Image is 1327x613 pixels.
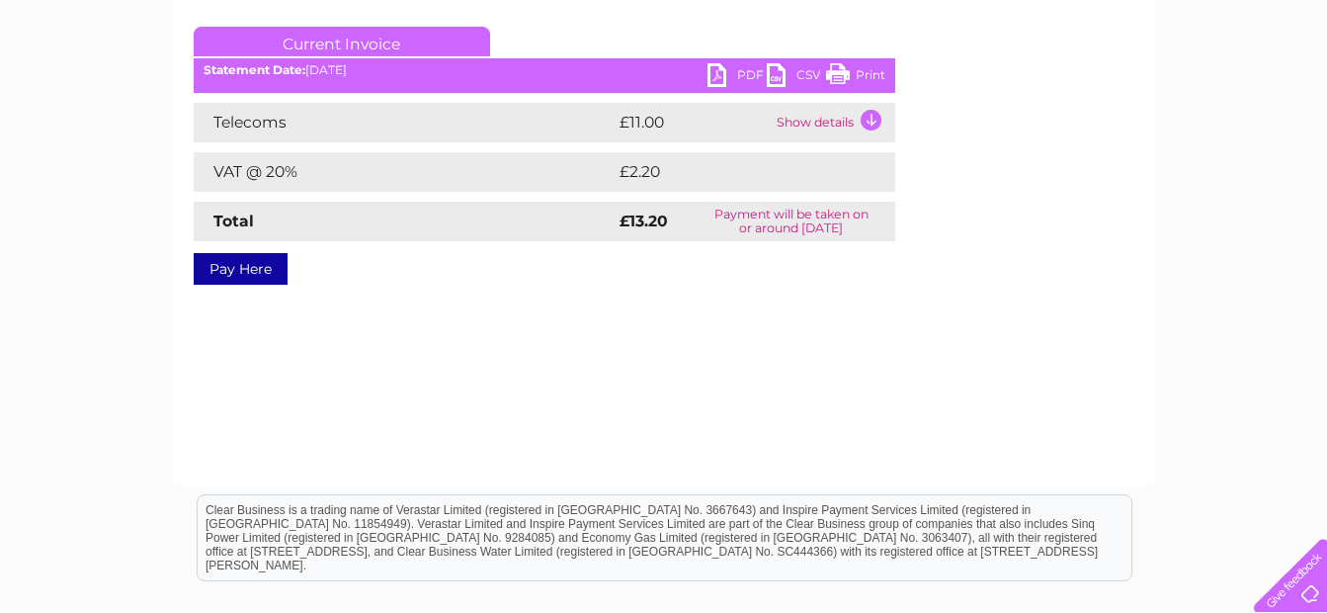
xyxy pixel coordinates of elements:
[1196,84,1244,99] a: Contact
[194,63,895,77] div: [DATE]
[1084,84,1143,99] a: Telecoms
[826,63,885,92] a: Print
[979,84,1017,99] a: Water
[204,62,305,77] b: Statement Date:
[1262,84,1308,99] a: Log out
[688,202,895,241] td: Payment will be taken on or around [DATE]
[194,103,615,142] td: Telecoms
[615,152,849,192] td: £2.20
[194,253,288,285] a: Pay Here
[194,152,615,192] td: VAT @ 20%
[707,63,767,92] a: PDF
[767,63,826,92] a: CSV
[772,103,895,142] td: Show details
[198,11,1131,96] div: Clear Business is a trading name of Verastar Limited (registered in [GEOGRAPHIC_DATA] No. 3667643...
[1029,84,1072,99] a: Energy
[954,10,1091,35] a: 0333 014 3131
[194,27,490,56] a: Current Invoice
[213,212,254,230] strong: Total
[615,103,772,142] td: £11.00
[1155,84,1184,99] a: Blog
[46,51,147,112] img: logo.png
[620,212,668,230] strong: £13.20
